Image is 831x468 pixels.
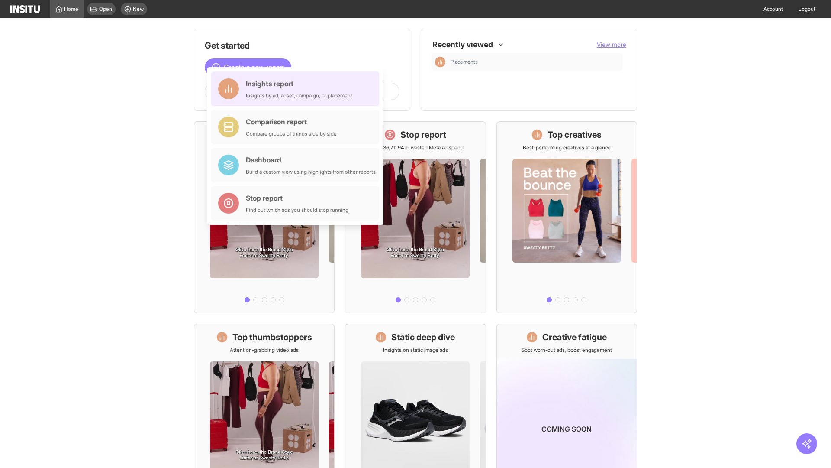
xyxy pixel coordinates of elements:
[194,121,335,313] a: What's live nowSee all active ads instantly
[246,92,352,99] div: Insights by ad, adset, campaign, or placement
[435,57,445,67] div: Insights
[523,144,611,151] p: Best-performing creatives at a glance
[246,117,337,127] div: Comparison report
[496,121,637,313] a: Top creativesBest-performing creatives at a glance
[230,347,299,354] p: Attention-grabbing video ads
[391,331,455,343] h1: Static deep dive
[10,5,40,13] img: Logo
[232,331,312,343] h1: Top thumbstoppers
[99,6,112,13] span: Open
[367,144,464,151] p: Save £36,711.94 in wasted Meta ad spend
[451,58,478,65] span: Placements
[400,129,446,141] h1: Stop report
[205,58,291,76] button: Create a new report
[246,130,337,137] div: Compare groups of things side by side
[246,207,348,214] div: Find out which ads you should stop running
[246,155,376,165] div: Dashboard
[246,78,352,89] div: Insights report
[224,62,284,72] span: Create a new report
[205,39,399,52] h1: Get started
[246,169,376,175] div: Build a custom view using highlights from other reports
[597,40,626,49] button: View more
[383,347,448,354] p: Insights on static image ads
[246,193,348,203] div: Stop report
[64,6,78,13] span: Home
[451,58,619,65] span: Placements
[548,129,602,141] h1: Top creatives
[345,121,486,313] a: Stop reportSave £36,711.94 in wasted Meta ad spend
[133,6,144,13] span: New
[597,41,626,48] span: View more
